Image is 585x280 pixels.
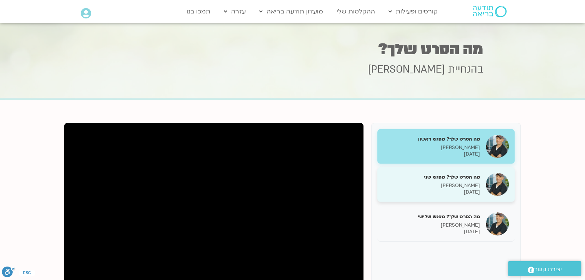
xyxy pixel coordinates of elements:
img: מה הסרט שלך? מפגש שני [486,173,509,196]
img: מה הסרט שלך? מפגש ראשון [486,135,509,158]
p: [DATE] [383,189,480,196]
a: מועדון תודעה בריאה [255,4,327,19]
a: תמכו בנו [183,4,214,19]
p: [DATE] [383,151,480,157]
a: ההקלטות שלי [333,4,379,19]
h5: מה הסרט שלך? מפגש שני [383,174,480,181]
img: מה הסרט שלך? מפגש שלישי [486,212,509,235]
h5: מה הסרט שלך? מפגש שלישי [383,213,480,220]
p: [DATE] [383,229,480,235]
span: בהנחיית [448,63,483,76]
img: תודעה בריאה [473,6,507,17]
p: [PERSON_NAME] [383,222,480,229]
h5: מה הסרט שלך? מפגש ראשון [383,136,480,142]
p: [PERSON_NAME] [383,144,480,151]
a: יצירת קשר [508,261,581,276]
p: [PERSON_NAME] [383,182,480,189]
h1: מה הסרט שלך? [102,42,483,57]
a: קורסים ופעילות [385,4,442,19]
a: עזרה [220,4,250,19]
span: יצירת קשר [534,264,562,275]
